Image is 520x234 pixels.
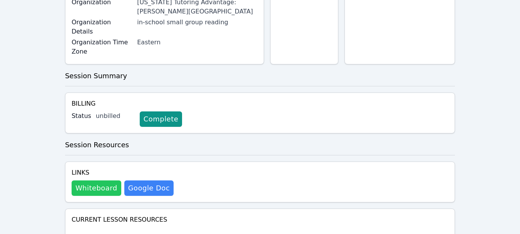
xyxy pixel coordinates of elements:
a: Complete [140,111,182,127]
h3: Session Resources [65,140,455,150]
h3: Session Summary [65,71,455,81]
h4: Billing [72,99,448,108]
h4: Current Lesson Resources [72,215,448,224]
div: unbilled [96,111,134,121]
h4: Links [72,168,174,177]
a: Google Doc [124,180,174,196]
label: Organization Time Zone [72,38,132,56]
label: Status [72,111,91,121]
button: Whiteboard [72,180,121,196]
div: in-school small group reading [137,18,257,27]
label: Organization Details [72,18,132,36]
div: Eastern [137,38,257,47]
